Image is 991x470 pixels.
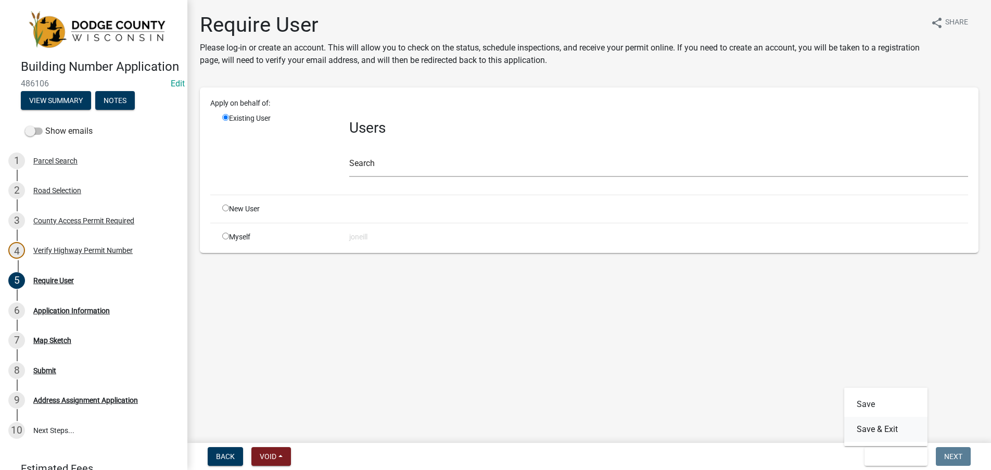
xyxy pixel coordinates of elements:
[21,97,91,105] wm-modal-confirm: Summary
[8,302,25,319] div: 6
[25,125,93,137] label: Show emails
[33,337,71,344] div: Map Sketch
[202,98,976,109] div: Apply on behalf of:
[251,447,291,466] button: Void
[95,97,135,105] wm-modal-confirm: Notes
[200,42,922,67] p: Please log-in or create an account. This will allow you to check on the status, schedule inspecti...
[945,17,968,29] span: Share
[8,212,25,229] div: 3
[214,113,341,186] div: Existing User
[171,79,185,88] a: Edit
[8,153,25,169] div: 1
[214,232,341,243] div: Myself
[33,157,78,164] div: Parcel Search
[21,91,91,110] button: View Summary
[33,247,133,254] div: Verify Highway Permit Number
[200,12,922,37] h1: Require User
[171,79,185,88] wm-modal-confirm: Edit Application Number
[844,417,928,442] button: Save & Exit
[216,452,235,461] span: Back
[8,422,25,439] div: 10
[936,447,971,466] button: Next
[931,17,943,29] i: share
[844,388,928,446] div: Save & Exit
[865,447,928,466] button: Save & Exit
[33,277,74,284] div: Require User
[873,452,913,461] span: Save & Exit
[33,397,138,404] div: Address Assignment Application
[21,79,167,88] span: 486106
[844,392,928,417] button: Save
[922,12,976,33] button: shareShare
[208,447,243,466] button: Back
[8,272,25,289] div: 5
[8,242,25,259] div: 4
[8,362,25,379] div: 8
[214,204,341,214] div: New User
[8,392,25,409] div: 9
[349,119,968,137] h3: Users
[33,307,110,314] div: Application Information
[33,187,81,194] div: Road Selection
[95,91,135,110] button: Notes
[944,452,962,461] span: Next
[8,182,25,199] div: 2
[21,11,171,48] img: Dodge County, Wisconsin
[21,59,179,74] h4: Building Number Application
[33,217,134,224] div: County Access Permit Required
[33,367,56,374] div: Submit
[8,332,25,349] div: 7
[260,452,276,461] span: Void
